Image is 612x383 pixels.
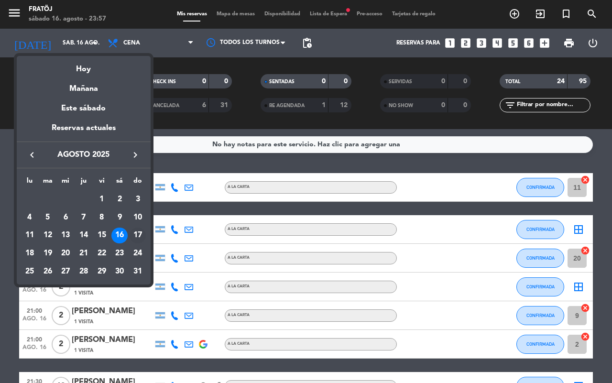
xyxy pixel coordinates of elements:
td: 24 de agosto de 2025 [129,244,147,263]
div: 13 [57,228,74,244]
div: 19 [40,245,56,262]
div: 24 [130,245,146,262]
td: 2 de agosto de 2025 [111,190,129,208]
div: 23 [111,245,128,262]
th: viernes [93,175,111,190]
td: 9 de agosto de 2025 [111,208,129,227]
div: Reservas actuales [17,122,151,142]
th: jueves [75,175,93,190]
th: domingo [129,175,147,190]
div: 11 [22,228,38,244]
div: 31 [130,263,146,280]
div: 26 [40,263,56,280]
div: Hoy [17,56,151,76]
th: martes [39,175,57,190]
div: 22 [94,245,110,262]
td: 15 de agosto de 2025 [93,227,111,245]
td: 10 de agosto de 2025 [129,208,147,227]
td: AGO. [21,190,93,208]
div: 17 [130,228,146,244]
div: 12 [40,228,56,244]
i: keyboard_arrow_left [26,149,38,161]
th: sábado [111,175,129,190]
div: 27 [57,263,74,280]
td: 26 de agosto de 2025 [39,263,57,281]
div: 2 [111,191,128,208]
div: 14 [76,228,92,244]
td: 29 de agosto de 2025 [93,263,111,281]
div: 30 [111,263,128,280]
button: keyboard_arrow_left [23,149,41,161]
td: 21 de agosto de 2025 [75,244,93,263]
div: Este sábado [17,95,151,122]
td: 22 de agosto de 2025 [93,244,111,263]
td: 7 de agosto de 2025 [75,208,93,227]
i: keyboard_arrow_right [130,149,141,161]
button: keyboard_arrow_right [127,149,144,161]
div: 20 [57,245,74,262]
div: 15 [94,228,110,244]
td: 16 de agosto de 2025 [111,227,129,245]
td: 17 de agosto de 2025 [129,227,147,245]
td: 25 de agosto de 2025 [21,263,39,281]
div: 18 [22,245,38,262]
div: 3 [130,191,146,208]
td: 1 de agosto de 2025 [93,190,111,208]
div: 9 [111,209,128,226]
td: 12 de agosto de 2025 [39,227,57,245]
td: 5 de agosto de 2025 [39,208,57,227]
td: 23 de agosto de 2025 [111,244,129,263]
td: 3 de agosto de 2025 [129,190,147,208]
td: 13 de agosto de 2025 [56,227,75,245]
td: 14 de agosto de 2025 [75,227,93,245]
div: 7 [76,209,92,226]
td: 4 de agosto de 2025 [21,208,39,227]
div: 28 [76,263,92,280]
td: 31 de agosto de 2025 [129,263,147,281]
td: 30 de agosto de 2025 [111,263,129,281]
div: Mañana [17,76,151,95]
span: agosto 2025 [41,149,127,161]
div: 4 [22,209,38,226]
div: 6 [57,209,74,226]
div: 29 [94,263,110,280]
td: 18 de agosto de 2025 [21,244,39,263]
td: 20 de agosto de 2025 [56,244,75,263]
div: 21 [76,245,92,262]
td: 11 de agosto de 2025 [21,227,39,245]
td: 8 de agosto de 2025 [93,208,111,227]
div: 16 [111,228,128,244]
td: 6 de agosto de 2025 [56,208,75,227]
td: 19 de agosto de 2025 [39,244,57,263]
th: miércoles [56,175,75,190]
div: 8 [94,209,110,226]
div: 25 [22,263,38,280]
div: 1 [94,191,110,208]
td: 28 de agosto de 2025 [75,263,93,281]
div: 5 [40,209,56,226]
div: 10 [130,209,146,226]
td: 27 de agosto de 2025 [56,263,75,281]
th: lunes [21,175,39,190]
